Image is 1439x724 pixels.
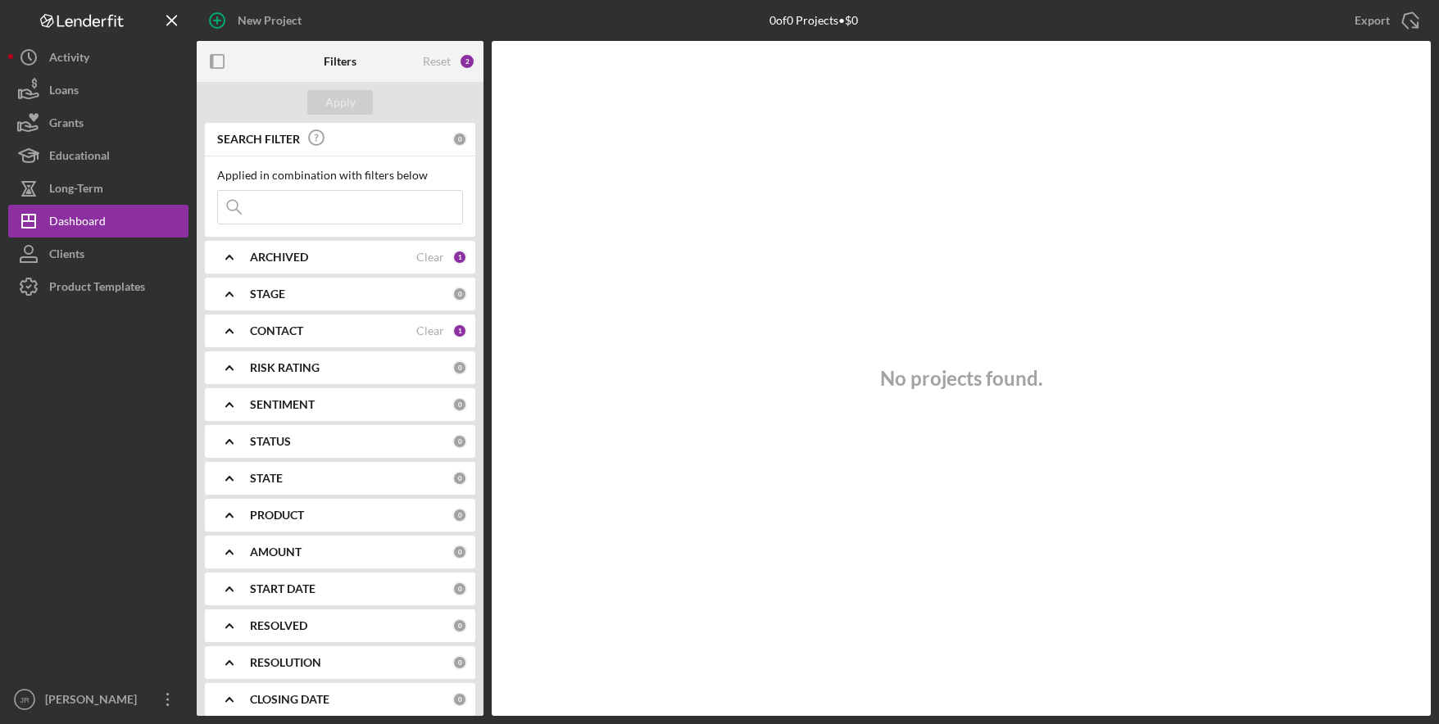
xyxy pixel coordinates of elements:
text: JR [20,695,30,704]
div: Loans [49,74,79,111]
div: 0 [452,471,467,486]
div: Long-Term [49,172,103,209]
div: Applied in combination with filters below [217,169,463,182]
b: AMOUNT [250,545,302,559]
button: Clients [8,238,188,270]
h3: No projects found. [880,367,1042,390]
div: Clear [416,251,444,264]
div: Export [1355,4,1390,37]
div: 0 [452,692,467,707]
div: Reset [423,55,451,68]
div: Dashboard [49,205,106,242]
div: 2 [459,53,475,70]
div: 0 [452,545,467,559]
b: RISK RATING [250,361,320,374]
div: 0 [452,397,467,412]
div: Clear [416,324,444,337]
b: STAGE [250,287,285,301]
div: 0 [452,287,467,301]
button: JR[PERSON_NAME] [8,683,188,716]
b: STATE [250,472,283,485]
button: Long-Term [8,172,188,205]
b: RESOLVED [250,619,307,632]
div: 0 [452,508,467,523]
b: STATUS [250,435,291,448]
div: 0 [452,581,467,596]
b: ARCHIVED [250,251,308,264]
button: Apply [307,90,373,115]
div: 0 of 0 Projects • $0 [769,14,858,27]
div: 1 [452,324,467,338]
button: New Project [197,4,318,37]
div: 1 [452,250,467,265]
div: Product Templates [49,270,145,307]
div: 0 [452,132,467,147]
div: 0 [452,434,467,449]
b: SENTIMENT [250,398,315,411]
b: CONTACT [250,324,303,337]
b: SEARCH FILTER [217,133,300,146]
button: Loans [8,74,188,106]
div: Clients [49,238,84,274]
div: [PERSON_NAME] [41,683,148,720]
b: START DATE [250,582,315,595]
div: Educational [49,139,110,176]
div: 0 [452,655,467,670]
button: Product Templates [8,270,188,303]
div: Activity [49,41,89,78]
button: Grants [8,106,188,139]
div: Apply [325,90,356,115]
b: CLOSING DATE [250,693,329,706]
div: Grants [49,106,84,143]
div: 0 [452,360,467,375]
div: New Project [238,4,302,37]
b: RESOLUTION [250,656,321,669]
button: Activity [8,41,188,74]
button: Export [1338,4,1431,37]
b: Filters [324,55,356,68]
b: PRODUCT [250,509,304,522]
button: Educational [8,139,188,172]
button: Dashboard [8,205,188,238]
div: 0 [452,618,467,633]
